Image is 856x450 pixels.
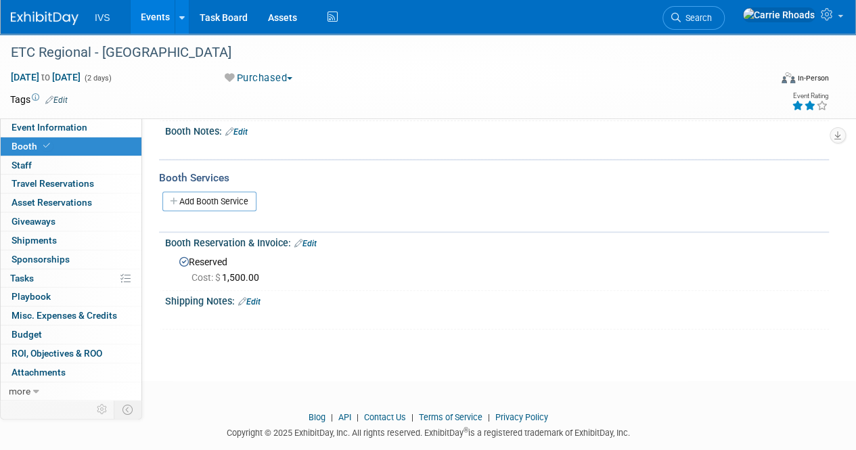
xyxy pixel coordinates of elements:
div: Reserved [175,252,819,284]
span: Attachments [12,367,66,378]
a: Shipments [1,231,141,250]
div: Event Rating [792,93,828,99]
a: more [1,382,141,401]
a: Attachments [1,363,141,382]
img: ExhibitDay [11,12,78,25]
i: Booth reservation complete [43,142,50,150]
a: Edit [238,297,261,307]
a: Sponsorships [1,250,141,269]
a: Edit [225,127,248,137]
span: ROI, Objectives & ROO [12,348,102,359]
span: to [39,72,52,83]
button: Purchased [220,71,298,85]
a: ROI, Objectives & ROO [1,344,141,363]
a: Privacy Policy [495,412,548,422]
a: Terms of Service [419,412,482,422]
span: more [9,386,30,397]
div: Event Format [709,70,829,91]
span: Shipments [12,235,57,246]
span: Tasks [10,273,34,284]
a: Add Booth Service [162,192,256,211]
span: [DATE] [DATE] [10,71,81,83]
span: Travel Reservations [12,178,94,189]
span: | [485,412,493,422]
a: Blog [309,412,325,422]
span: Event Information [12,122,87,133]
a: API [338,412,351,422]
span: Budget [12,329,42,340]
div: In-Person [797,73,829,83]
span: Giveaways [12,216,55,227]
span: Booth [12,141,53,152]
span: 1,500.00 [192,272,265,283]
img: Format-Inperson.png [782,72,795,83]
span: IVS [95,12,110,23]
div: ETC Regional - [GEOGRAPHIC_DATA] [6,41,759,65]
a: Staff [1,156,141,175]
span: | [328,412,336,422]
td: Personalize Event Tab Strip [91,401,114,418]
span: | [353,412,362,422]
a: Contact Us [364,412,406,422]
a: Misc. Expenses & Credits [1,307,141,325]
span: Cost: $ [192,272,222,283]
a: Asset Reservations [1,194,141,212]
span: Search [681,13,712,23]
span: Sponsorships [12,254,70,265]
span: Asset Reservations [12,197,92,208]
a: Giveaways [1,212,141,231]
span: Playbook [12,291,51,302]
a: Playbook [1,288,141,306]
a: Travel Reservations [1,175,141,193]
sup: ® [464,426,468,434]
td: Toggle Event Tabs [114,401,142,418]
a: Search [662,6,725,30]
a: Tasks [1,269,141,288]
div: Shipping Notes: [165,291,829,309]
span: Staff [12,160,32,171]
img: Carrie Rhoads [742,7,815,22]
span: (2 days) [83,74,112,83]
a: Event Information [1,118,141,137]
a: Edit [294,239,317,248]
span: Misc. Expenses & Credits [12,310,117,321]
div: Booth Reservation & Invoice: [165,233,829,250]
a: Edit [45,95,68,105]
a: Budget [1,325,141,344]
div: Booth Notes: [165,121,829,139]
a: Booth [1,137,141,156]
span: | [408,412,417,422]
div: Booth Services [159,171,829,185]
td: Tags [10,93,68,106]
